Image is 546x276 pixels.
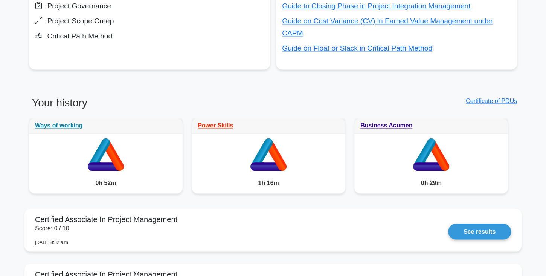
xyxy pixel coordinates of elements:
div: 0h 52m [29,173,183,194]
h3: Your history [29,97,268,116]
div: Project Scope Creep [35,15,264,28]
a: Guide on Cost Variance (CV) in Earned Value Management under CAPM [282,17,493,37]
a: Ways of working [35,123,83,129]
a: Certificate of PDUs [466,98,517,104]
a: Power Skills [198,123,233,129]
a: See results [448,224,511,240]
div: Critical Path Method [35,31,264,43]
a: Business Acumen [360,123,412,129]
div: 1h 16m [192,173,345,194]
div: 0h 29m [354,173,508,194]
div: Project Governance [35,0,264,12]
a: Guide to Closing Phase in Project Integration Management [282,2,470,10]
a: Guide on Float or Slack in Critical Path Method [282,44,432,52]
